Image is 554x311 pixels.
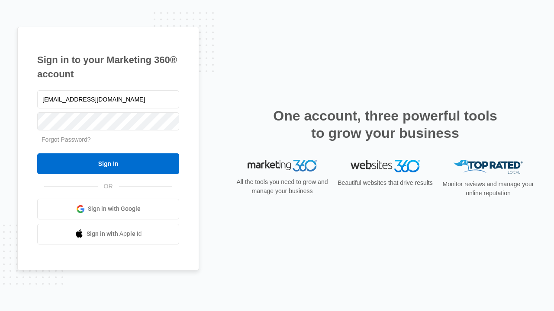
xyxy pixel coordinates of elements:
[337,178,434,187] p: Beautiful websites that drive results
[248,160,317,172] img: Marketing 360
[42,136,91,143] a: Forgot Password?
[37,153,179,174] input: Sign In
[271,107,500,142] h2: One account, three powerful tools to grow your business
[37,90,179,108] input: Email
[87,229,142,238] span: Sign in with Apple Id
[234,178,331,196] p: All the tools you need to grow and manage your business
[351,160,420,172] img: Websites 360
[37,199,179,219] a: Sign in with Google
[98,182,119,191] span: OR
[454,160,523,174] img: Top Rated Local
[37,224,179,244] a: Sign in with Apple Id
[37,53,179,81] h1: Sign in to your Marketing 360® account
[440,180,537,198] p: Monitor reviews and manage your online reputation
[88,204,141,213] span: Sign in with Google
